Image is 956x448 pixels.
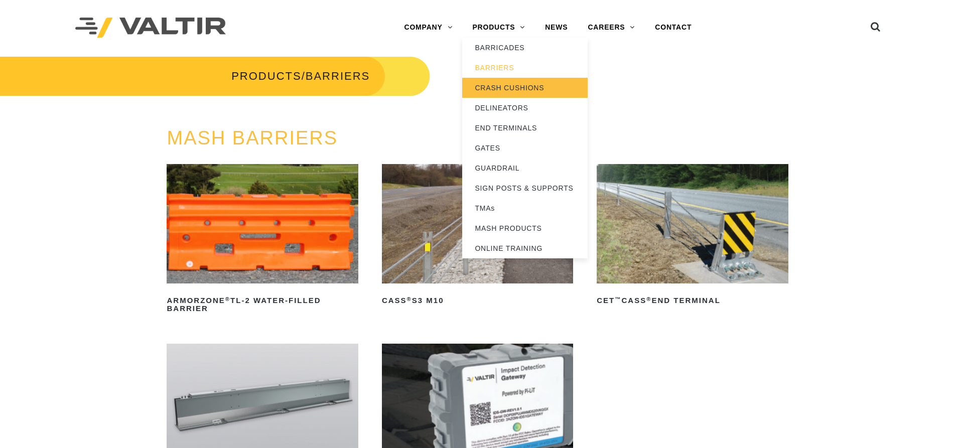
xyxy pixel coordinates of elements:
a: TMAs [462,198,588,218]
a: BARRICADES [462,38,588,58]
a: CET™CASS®End Terminal [597,164,788,309]
img: Valtir [75,18,226,38]
sup: ® [646,296,651,302]
a: COMPANY [394,18,462,38]
a: CASS®S3 M10 [382,164,573,309]
a: NEWS [535,18,578,38]
a: MASH BARRIERS [167,127,338,148]
span: BARRIERS [306,70,370,82]
h2: CASS S3 M10 [382,292,573,309]
a: CRASH CUSHIONS [462,78,588,98]
sup: ® [407,296,412,302]
a: CONTACT [645,18,702,38]
h2: CET CASS End Terminal [597,292,788,309]
a: SIGN POSTS & SUPPORTS [462,178,588,198]
a: DELINEATORS [462,98,588,118]
a: GATES [462,138,588,158]
a: PRODUCTS [231,70,301,82]
a: ONLINE TRAINING [462,238,588,258]
sup: ® [225,296,230,302]
a: GUARDRAIL [462,158,588,178]
sup: ™ [615,296,621,302]
h2: ArmorZone TL-2 Water-Filled Barrier [167,292,358,317]
a: ArmorZone®TL-2 Water-Filled Barrier [167,164,358,317]
a: CAREERS [578,18,645,38]
a: BARRIERS [462,58,588,78]
a: END TERMINALS [462,118,588,138]
a: MASH PRODUCTS [462,218,588,238]
a: PRODUCTS [462,18,535,38]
